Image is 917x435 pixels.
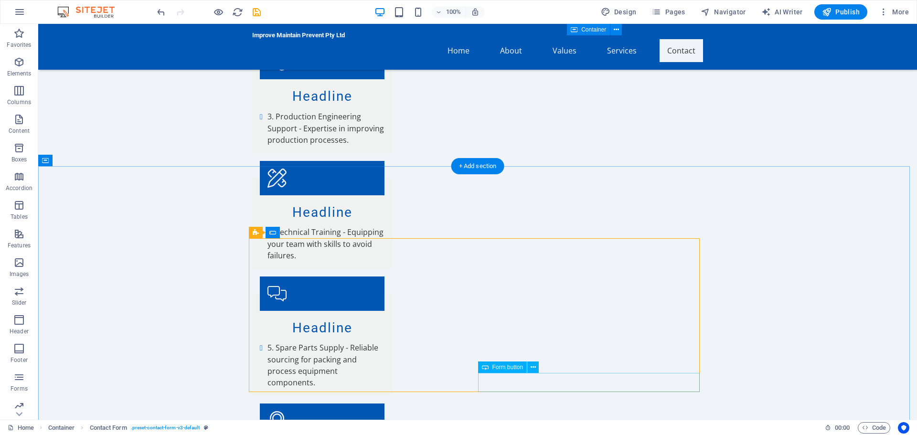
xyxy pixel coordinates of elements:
i: Undo: Change link (Ctrl+Z) [156,7,167,18]
i: Reload page [232,7,243,18]
button: Publish [814,4,867,20]
span: 00 00 [835,422,850,434]
p: Elements [7,70,32,77]
button: Code [858,422,890,434]
p: Slider [12,299,27,307]
p: Tables [11,213,28,221]
i: This element is a customizable preset [204,425,208,430]
button: Navigator [697,4,750,20]
p: Header [10,328,29,335]
a: Click to cancel selection. Double-click to open Pages [8,422,34,434]
span: More [879,7,909,17]
span: Click to select. Double-click to edit [48,422,75,434]
p: Boxes [11,156,27,163]
i: On resize automatically adjust zoom level to fit chosen device. [471,8,480,16]
p: Favorites [7,41,31,49]
span: : [842,424,843,431]
p: Features [8,242,31,249]
button: Design [597,4,640,20]
div: Design (Ctrl+Alt+Y) [597,4,640,20]
button: undo [155,6,167,18]
button: Pages [648,4,689,20]
p: Accordion [6,184,32,192]
span: . preset-contact-form-v3-default [131,422,200,434]
span: Publish [822,7,860,17]
button: AI Writer [757,4,807,20]
button: 100% [432,6,466,18]
i: Save (Ctrl+S) [251,7,262,18]
p: Images [10,270,29,278]
button: reload [232,6,243,18]
h6: Session time [825,422,850,434]
span: Container [581,27,606,32]
span: Click to select. Double-click to edit [90,422,127,434]
h6: 100% [446,6,461,18]
button: Click here to leave preview mode and continue editing [213,6,224,18]
p: Content [9,127,30,135]
p: Columns [7,98,31,106]
button: Usercentrics [898,422,909,434]
span: Form button [492,364,523,370]
button: More [875,4,913,20]
div: + Add section [451,158,504,174]
span: Design [601,7,637,17]
span: Pages [651,7,685,17]
span: Code [862,422,886,434]
nav: breadcrumb [48,422,208,434]
img: Editor Logo [55,6,127,18]
span: AI Writer [761,7,803,17]
p: Forms [11,385,28,393]
button: save [251,6,262,18]
span: Navigator [701,7,746,17]
p: Footer [11,356,28,364]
